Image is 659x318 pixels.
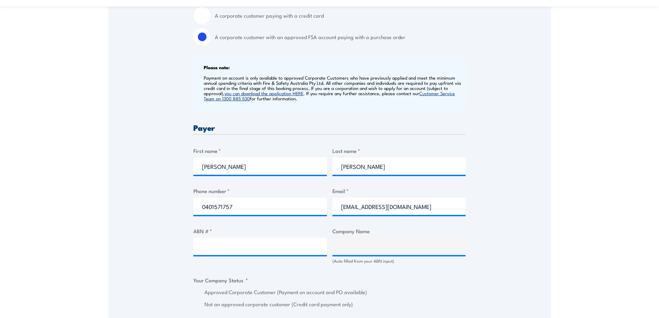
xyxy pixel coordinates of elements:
[332,258,466,264] div: (Auto filled from your ABN input)
[204,64,230,71] b: Please note:
[204,300,466,308] label: Not an approved corporate customer (Credit card payment only)
[193,124,466,131] h3: Payer
[193,187,327,195] label: Phone number
[204,75,464,101] p: Payment on account is only available to approved Corporate Customers who have previously applied ...
[204,90,455,101] a: Customer Service Team on 1300 885 530
[193,147,327,155] label: First name
[215,28,466,46] label: A corporate customer with an approved FSA account paying with a purchase order
[193,276,248,284] legend: Your Company Status
[193,227,327,235] label: ABN #
[332,187,466,195] label: Email
[215,7,466,24] label: A corporate customer paying with a credit card
[332,147,466,155] label: Last name
[225,90,303,96] a: you can download the application HERE
[332,227,466,235] label: Company Name
[204,288,466,296] label: Approved Corporate Customer (Payment on account and PO available)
